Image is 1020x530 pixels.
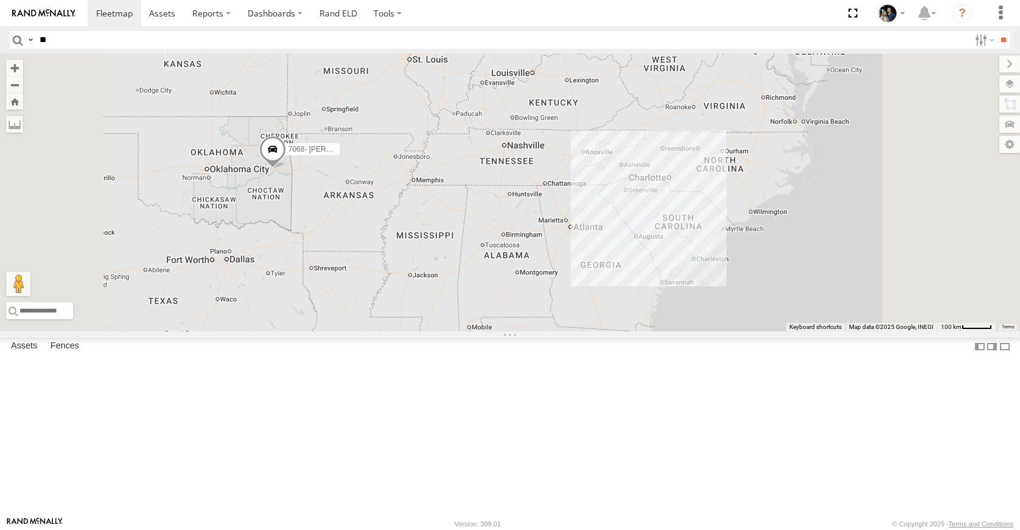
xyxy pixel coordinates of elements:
[937,323,996,331] button: Map Scale: 100 km per 46 pixels
[1002,325,1015,330] a: Terms (opens in new tab)
[12,9,75,18] img: rand-logo.svg
[789,323,842,331] button: Keyboard shortcuts
[986,337,998,355] label: Dock Summary Table to the Right
[6,116,23,133] label: Measure
[288,145,369,154] span: 7068- [PERSON_NAME]
[874,4,909,23] div: Lauren Jackson
[6,93,23,110] button: Zoom Home
[849,323,934,330] span: Map data ©2025 Google, INEGI
[26,31,35,49] label: Search Query
[952,4,972,23] i: ?
[970,31,996,49] label: Search Filter Options
[7,518,63,530] a: Visit our Website
[455,520,501,528] div: Version: 309.01
[941,323,962,330] span: 100 km
[974,337,986,355] label: Dock Summary Table to the Left
[5,338,43,355] label: Assets
[892,520,1013,528] div: © Copyright 2025 -
[6,76,23,93] button: Zoom out
[44,338,85,355] label: Fences
[6,272,30,296] button: Drag Pegman onto the map to open Street View
[999,136,1020,153] label: Map Settings
[949,520,1013,528] a: Terms and Conditions
[999,337,1011,355] label: Hide Summary Table
[6,60,23,76] button: Zoom in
